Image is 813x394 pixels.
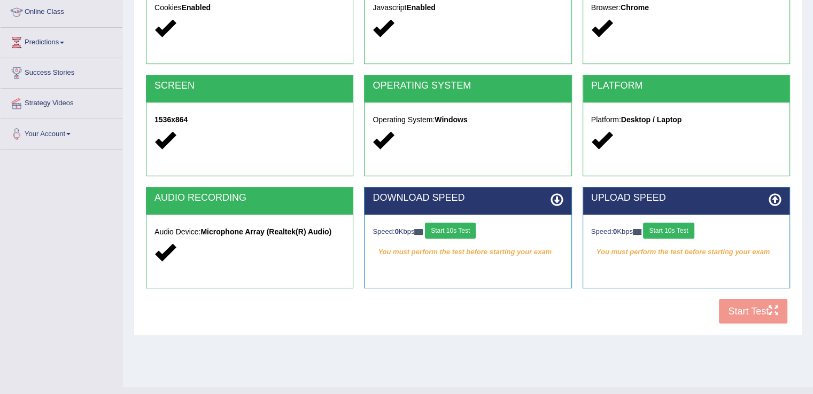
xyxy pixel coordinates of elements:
[406,3,435,12] strong: Enabled
[591,116,781,124] h5: Platform:
[154,193,345,203] h2: AUDIO RECORDING
[621,3,649,12] strong: Chrome
[621,115,682,124] strong: Desktop / Laptop
[591,193,781,203] h2: UPLOAD SPEED
[373,223,563,241] div: Speed: Kbps
[591,223,781,241] div: Speed: Kbps
[1,89,122,115] a: Strategy Videos
[591,81,781,91] h2: PLATFORM
[1,58,122,85] a: Success Stories
[613,227,617,235] strong: 0
[435,115,467,124] strong: Windows
[154,115,188,124] strong: 1536x864
[425,223,476,239] button: Start 10s Test
[633,229,641,235] img: ajax-loader-fb-connection.gif
[373,4,563,12] h5: Javascript
[154,81,345,91] h2: SCREEN
[154,4,345,12] h5: Cookies
[395,227,399,235] strong: 0
[591,4,781,12] h5: Browser:
[373,81,563,91] h2: OPERATING SYSTEM
[373,244,563,260] em: You must perform the test before starting your exam
[154,228,345,236] h5: Audio Device:
[373,116,563,124] h5: Operating System:
[200,227,331,236] strong: Microphone Array (Realtek(R) Audio)
[182,3,211,12] strong: Enabled
[1,119,122,146] a: Your Account
[1,28,122,54] a: Predictions
[643,223,694,239] button: Start 10s Test
[414,229,423,235] img: ajax-loader-fb-connection.gif
[373,193,563,203] h2: DOWNLOAD SPEED
[591,244,781,260] em: You must perform the test before starting your exam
